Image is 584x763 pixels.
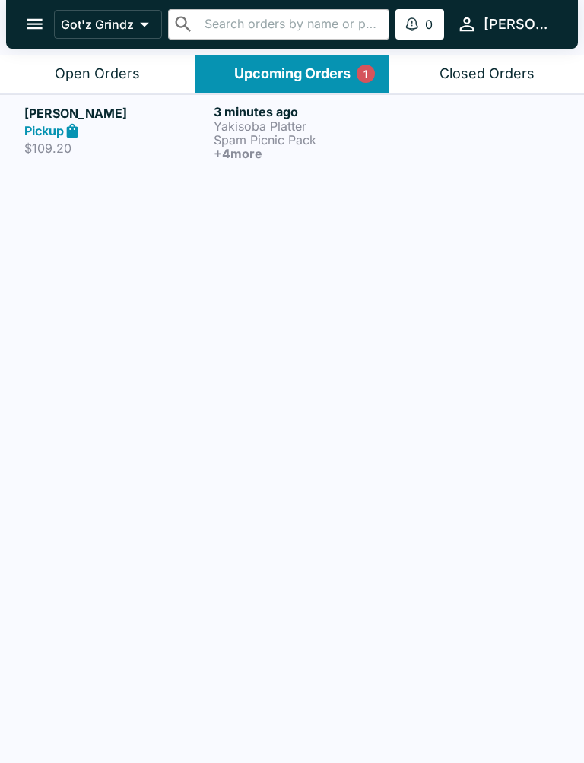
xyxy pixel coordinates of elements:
h6: 3 minutes ago [214,104,397,119]
p: Got'z Grindz [61,17,134,32]
p: Spam Picnic Pack [214,133,397,147]
div: [PERSON_NAME] [484,15,554,33]
p: 1 [363,66,368,81]
button: open drawer [15,5,54,43]
strong: Pickup [24,123,64,138]
div: Upcoming Orders [234,65,351,83]
p: 0 [425,17,433,32]
div: Closed Orders [440,65,535,83]
input: Search orders by name or phone number [200,14,383,35]
button: Got'z Grindz [54,10,162,39]
p: Yakisoba Platter [214,119,397,133]
p: $109.20 [24,141,208,156]
button: [PERSON_NAME] [450,8,560,40]
div: Open Orders [55,65,140,83]
h6: + 4 more [214,147,397,160]
h5: [PERSON_NAME] [24,104,208,122]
